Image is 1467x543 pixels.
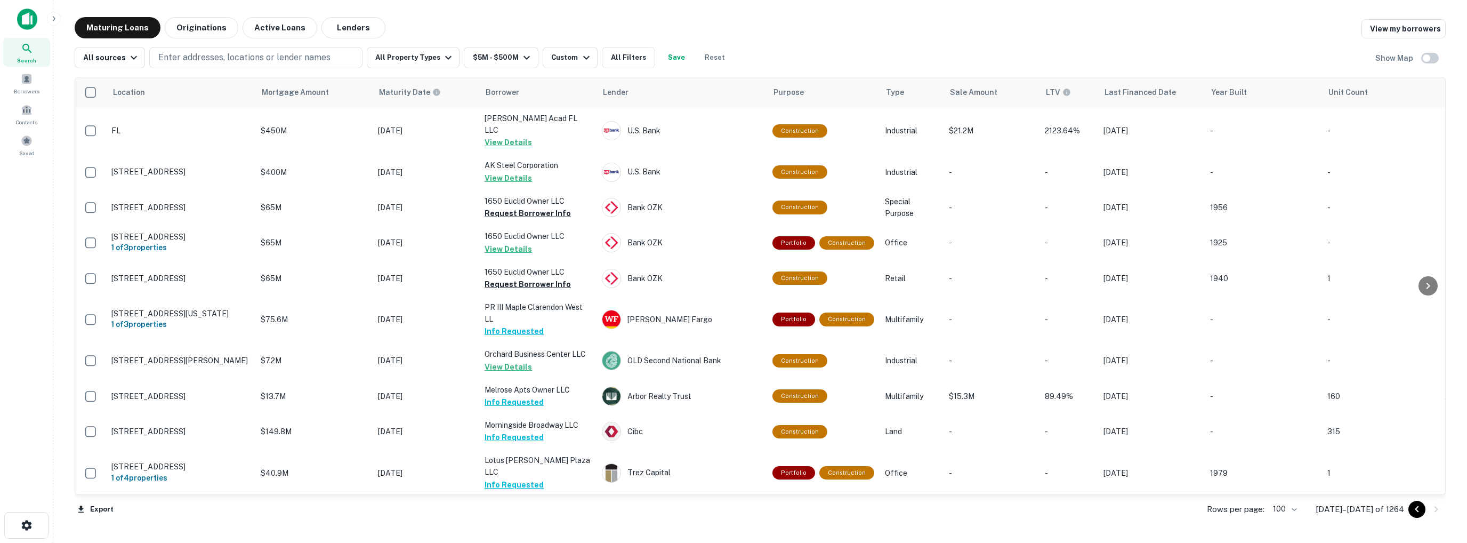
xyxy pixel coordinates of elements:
p: FL [111,126,250,135]
p: - [1327,314,1434,325]
p: [DATE] [1103,125,1199,137]
button: Enter addresses, locations or lender names [149,47,362,68]
span: - [1045,315,1048,324]
p: Multifamily [885,314,938,325]
span: - [1045,168,1048,177]
div: This is a portfolio loan with 3 properties [772,236,815,250]
p: [STREET_ADDRESS] [111,392,250,401]
div: Borrowers [3,69,50,98]
p: [STREET_ADDRESS] [111,232,250,242]
p: 1979 [1210,467,1317,479]
span: Type [886,86,904,99]
div: This is a portfolio loan with 4 properties [772,466,815,480]
p: 1925 [1210,237,1317,249]
p: Industrial [885,355,938,366]
p: - [1210,390,1317,402]
p: [PERSON_NAME] Acad FL LLC [485,113,591,136]
p: Retail [885,273,938,284]
span: Maturity dates displayed may be estimated. Please contact the lender for the most accurate maturi... [379,86,455,98]
p: Rows per page: [1207,503,1264,516]
button: View Details [485,361,532,373]
span: Saved [19,149,35,157]
th: Maturity dates displayed may be estimated. Please contact the lender for the most accurate maturi... [373,77,479,107]
th: Mortgage Amount [255,77,373,107]
span: 89.49% [1045,392,1073,401]
p: [DATE] [378,125,474,137]
img: picture [602,269,620,288]
div: This loan purpose was for construction [772,271,827,285]
th: Purpose [767,77,880,107]
p: [DATE] [1103,467,1199,479]
p: - [1210,125,1317,137]
p: Lotus [PERSON_NAME] Plaza LLC [485,454,591,478]
p: [STREET_ADDRESS] [111,203,250,212]
div: This loan purpose was for construction [819,236,874,250]
p: - [949,202,1034,213]
h6: LTV [1046,86,1060,98]
p: - [949,467,1034,479]
p: PR III Maple Clarendon West LL [485,301,591,325]
button: Lenders [321,17,385,38]
th: LTVs displayed on the website are for informational purposes only and may be reported incorrectly... [1039,77,1098,107]
p: Enter addresses, locations or lender names [158,51,331,64]
div: This loan purpose was for construction [772,389,827,403]
img: capitalize-icon.png [17,9,37,30]
p: - [1210,314,1317,325]
h6: Maturity Date [379,86,430,98]
p: 1650 Euclid Owner LLC [485,266,591,278]
div: Saved [3,131,50,159]
p: [DATE]–[DATE] of 1264 [1316,503,1404,516]
a: Contacts [3,100,50,129]
p: [DATE] [378,166,474,178]
span: - [1045,274,1048,283]
div: [PERSON_NAME] Fargo [602,310,762,329]
div: Chat Widget [1414,458,1467,509]
div: This loan purpose was for construction [772,201,827,214]
p: - [1210,426,1317,437]
div: This loan purpose was for construction [772,124,827,138]
p: 1650 Euclid Owner LLC [485,195,591,207]
h6: 1 of 3 properties [111,318,250,330]
p: [DATE] [1103,355,1199,366]
p: [STREET_ADDRESS] [111,462,250,472]
span: Sale Amount [950,86,1011,99]
button: Request Borrower Info [485,278,571,291]
p: - [949,314,1034,325]
p: [DATE] [378,467,474,479]
img: picture [602,234,620,252]
div: Bank OZK [602,233,762,252]
div: LTVs displayed on the website are for informational purposes only and may be reported incorrectly... [1046,86,1071,98]
button: Info Requested [485,325,544,338]
p: [DATE] [1103,202,1199,213]
p: $15.3M [949,390,1034,402]
div: This loan purpose was for construction [772,425,827,438]
div: This loan purpose was for construction [772,165,827,179]
p: Morningside Broadway LLC [485,419,591,431]
p: - [1327,125,1434,137]
div: Bank OZK [602,198,762,217]
p: [STREET_ADDRESS] [111,427,250,436]
p: Office [885,237,938,249]
p: [STREET_ADDRESS] [111,167,250,177]
p: - [1210,355,1317,366]
div: Arbor Realty Trust [602,387,762,406]
span: Lender [603,86,628,99]
p: $149.8M [261,426,367,437]
span: Year Built [1211,86,1261,99]
h6: 1 of 3 properties [111,242,250,253]
h6: Show Map [1375,52,1415,64]
p: [DATE] [378,355,474,366]
button: Export [75,501,116,517]
p: [STREET_ADDRESS][PERSON_NAME] [111,356,250,365]
button: View Details [485,136,532,149]
th: Last Financed Date [1098,77,1205,107]
p: $65M [261,273,367,284]
button: Request Borrower Info [485,207,571,220]
p: 1956 [1210,202,1317,213]
div: This loan purpose was for construction [772,354,827,368]
th: Sale Amount [944,77,1039,107]
p: [DATE] [378,273,474,284]
button: Info Requested [485,396,544,409]
button: Active Loans [243,17,317,38]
